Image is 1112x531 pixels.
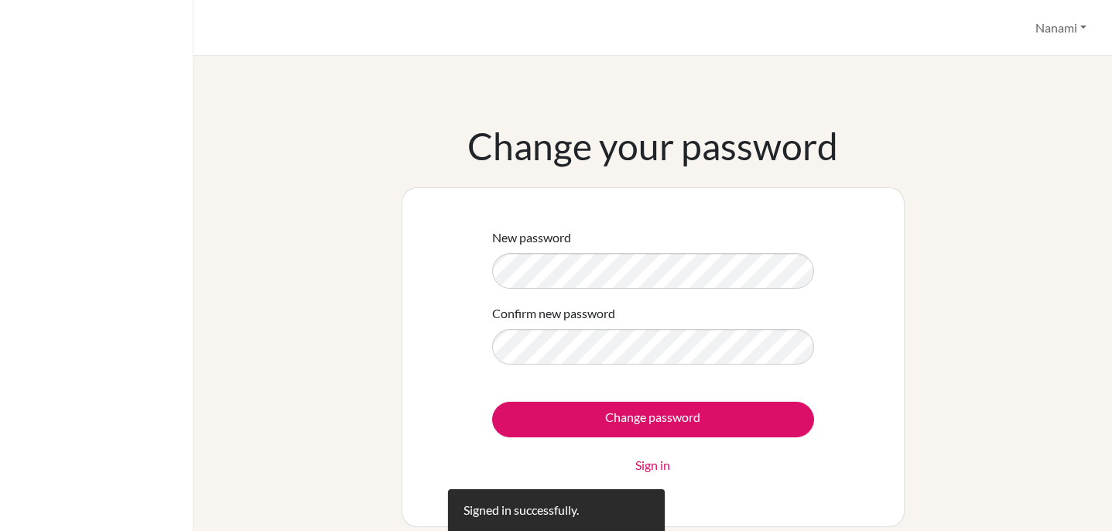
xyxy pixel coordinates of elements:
h1: Change your password [467,124,838,169]
label: New password [492,228,571,247]
button: Nanami [1028,13,1093,43]
input: Change password [492,402,814,437]
a: Sign in [635,456,670,474]
label: Confirm new password [492,304,615,323]
div: Signed in successfully. [464,501,579,519]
